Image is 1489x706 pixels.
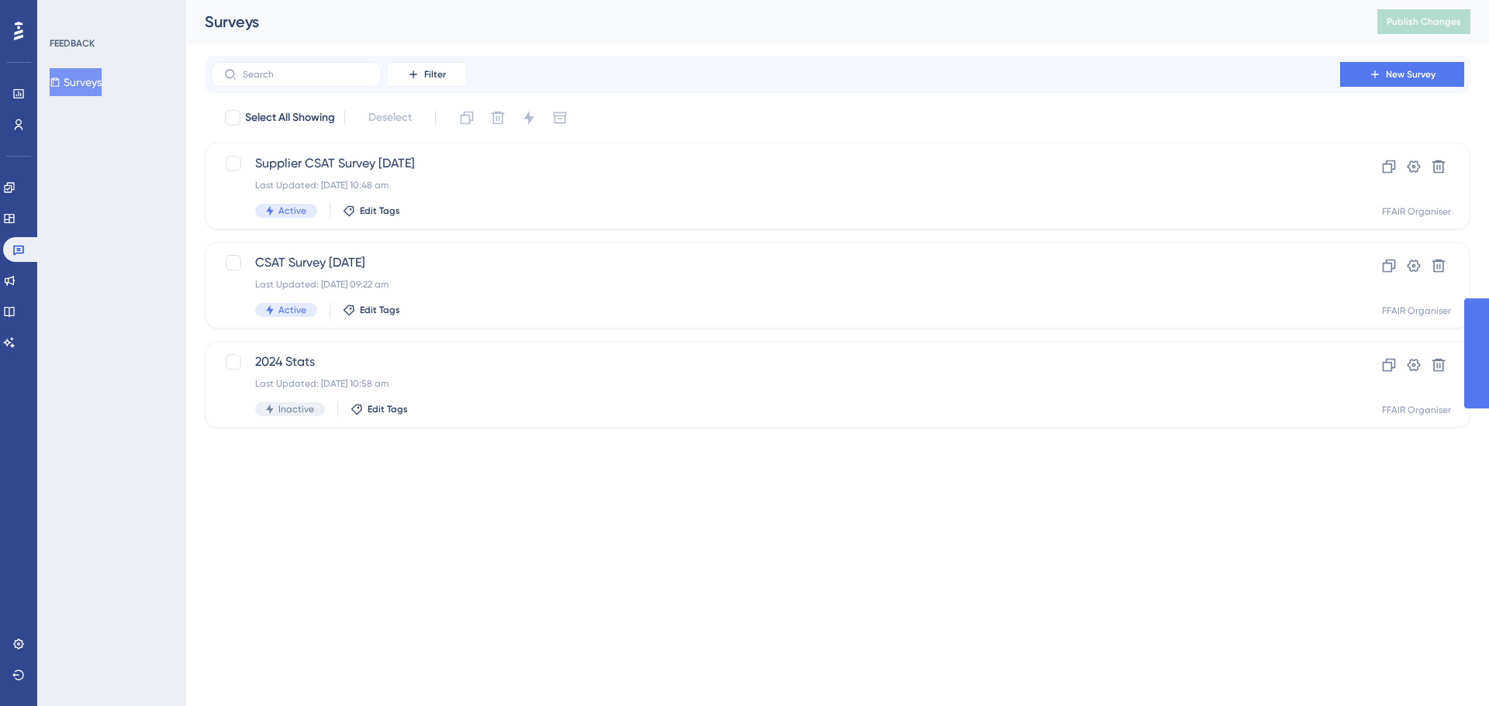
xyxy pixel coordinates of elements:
button: Surveys [50,68,102,96]
button: New Survey [1340,62,1464,87]
span: CSAT Survey [DATE] [255,253,1296,272]
div: Surveys [205,11,1339,33]
span: 2024 Stats [255,353,1296,371]
span: Active [278,205,306,217]
span: Edit Tags [368,403,408,415]
span: Filter [424,68,446,81]
span: New Survey [1386,68,1435,81]
span: Edit Tags [360,205,400,217]
span: Edit Tags [360,304,400,316]
div: FEEDBACK [50,37,95,50]
span: Supplier CSAT Survey [DATE] [255,154,1296,173]
button: Filter [388,62,465,87]
div: Last Updated: [DATE] 10:48 am [255,179,1296,191]
button: Deselect [354,104,426,132]
div: FFAIR Organiser [1382,305,1451,317]
span: Publish Changes [1387,15,1461,28]
div: Last Updated: [DATE] 10:58 am [255,377,1296,390]
input: Search [243,69,368,80]
span: Inactive [278,403,314,415]
button: Edit Tags [351,403,408,415]
span: Active [278,304,306,316]
div: FFAIR Organiser [1382,205,1451,218]
button: Publish Changes [1377,9,1470,34]
span: Deselect [368,108,412,127]
button: Edit Tags [343,304,400,316]
div: FFAIR Organiser [1382,404,1451,416]
span: Select All Showing [245,108,335,127]
button: Edit Tags [343,205,400,217]
div: Last Updated: [DATE] 09:22 am [255,278,1296,291]
iframe: UserGuiding AI Assistant Launcher [1424,645,1470,691]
